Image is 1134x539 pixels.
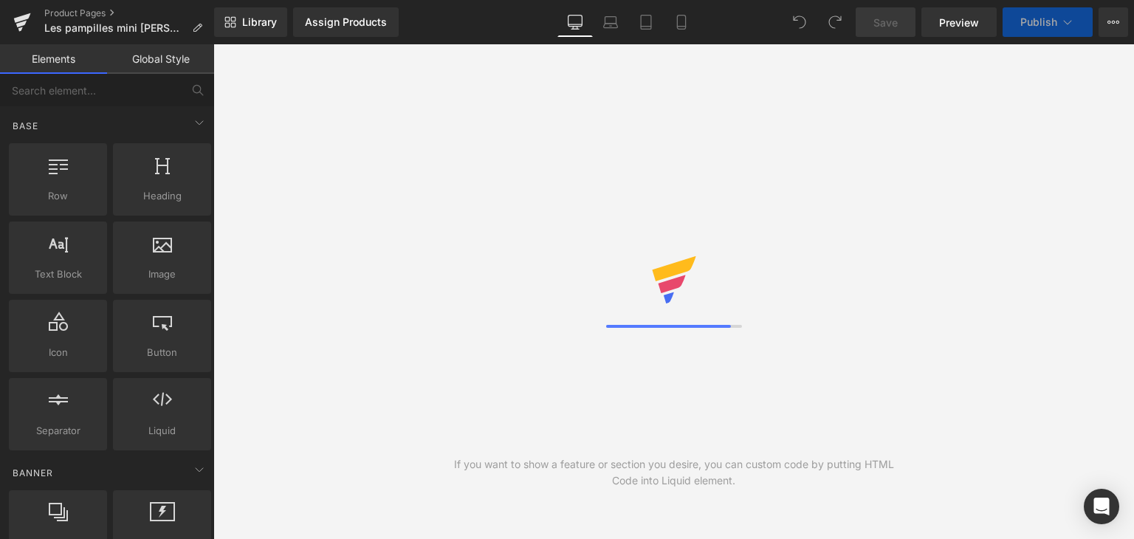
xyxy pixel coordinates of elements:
span: Liquid [117,423,207,439]
span: Les pampilles mini [PERSON_NAME] [44,22,186,34]
a: New Library [214,7,287,37]
div: Open Intercom Messenger [1084,489,1119,524]
button: Undo [785,7,814,37]
span: Icon [13,345,103,360]
span: Base [11,119,40,133]
a: Global Style [107,44,214,74]
button: Publish [1003,7,1093,37]
span: Banner [11,466,55,480]
button: Redo [820,7,850,37]
span: Library [242,16,277,29]
span: Save [873,15,898,30]
span: Preview [939,15,979,30]
span: Heading [117,188,207,204]
a: Mobile [664,7,699,37]
a: Product Pages [44,7,214,19]
div: If you want to show a feature or section you desire, you can custom code by putting HTML Code int... [444,456,904,489]
button: More [1099,7,1128,37]
span: Row [13,188,103,204]
a: Desktop [557,7,593,37]
span: Separator [13,423,103,439]
div: Assign Products [305,16,387,28]
span: Image [117,267,207,282]
a: Tablet [628,7,664,37]
span: Button [117,345,207,360]
span: Text Block [13,267,103,282]
span: Publish [1020,16,1057,28]
a: Laptop [593,7,628,37]
a: Preview [921,7,997,37]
